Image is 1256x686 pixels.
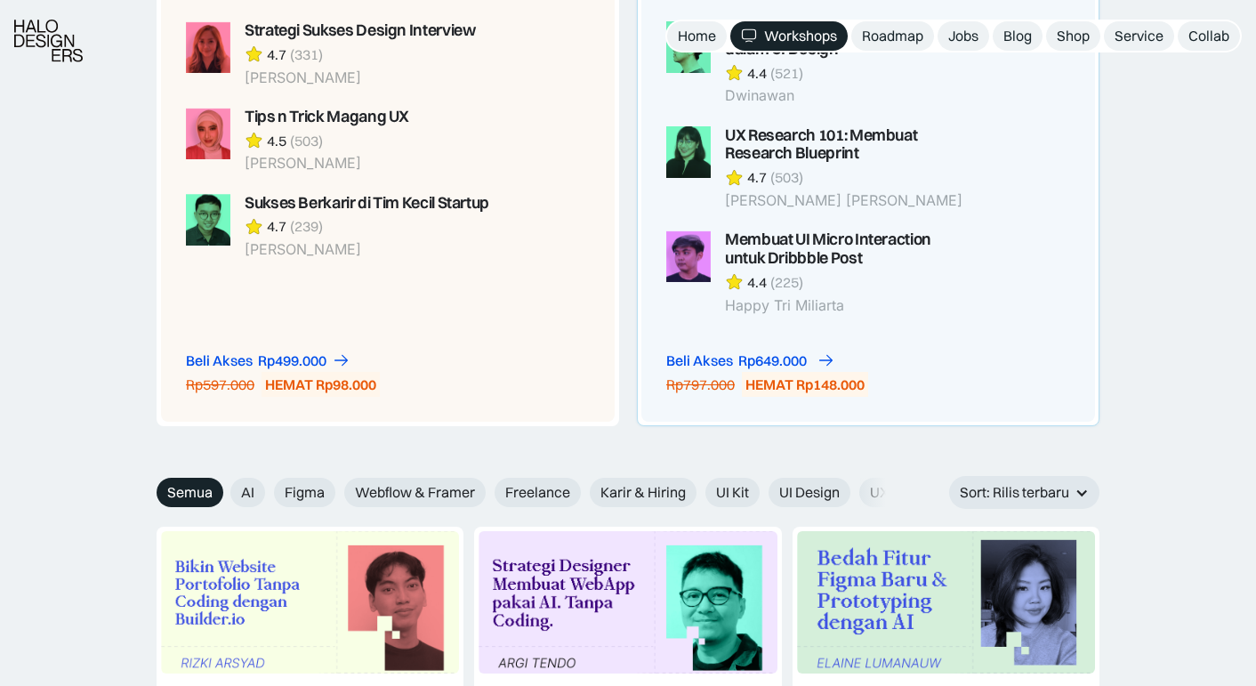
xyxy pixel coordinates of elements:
[600,483,686,502] span: Karir & Hiring
[666,351,831,370] a: Beli AksesRp649.000
[245,155,409,172] div: [PERSON_NAME]
[666,375,735,394] div: Rp797.000
[265,375,376,394] div: HEMAT Rp98.000
[267,132,286,150] div: 4.5
[725,297,972,314] div: Happy Tri Miliarta
[779,483,840,502] span: UI Design
[290,217,323,236] div: (239)
[1178,21,1240,51] a: Collab
[725,126,972,164] div: UX Research 101: Membuat Research Blueprint
[245,21,475,40] div: Strategi Sukses Design Interview
[245,69,475,86] div: [PERSON_NAME]
[678,27,716,45] div: Home
[258,351,326,370] div: Rp499.000
[290,45,323,64] div: (331)
[725,230,972,268] div: Membuat UI Micro Interaction untuk Dribbble Post
[960,483,1069,502] div: Sort: Rilis terbaru
[245,241,489,258] div: [PERSON_NAME]
[285,483,325,502] span: Figma
[245,194,489,213] div: Sukses Berkarir di Tim Kecil Startup
[666,21,972,105] a: Mengolah Referensi jadi Inspirasi dalam UI Design4.4(521)Dwinawan
[725,192,972,209] div: [PERSON_NAME] [PERSON_NAME]
[851,21,934,51] a: Roadmap
[770,168,803,187] div: (503)
[764,27,837,45] div: Workshops
[290,132,323,150] div: (503)
[157,478,895,507] form: Email Form
[267,217,286,236] div: 4.7
[993,21,1043,51] a: Blog
[245,108,409,126] div: Tips n Trick Magang UX
[949,476,1099,509] div: Sort: Rilis terbaru
[770,273,803,292] div: (225)
[747,273,767,292] div: 4.4
[355,483,475,502] span: Webflow & Framer
[862,27,923,45] div: Roadmap
[747,64,767,83] div: 4.4
[666,351,733,370] div: Beli Akses
[725,21,972,59] div: Mengolah Referensi jadi Inspirasi dalam UI Design
[186,351,253,370] div: Beli Akses
[948,27,978,45] div: Jobs
[1104,21,1174,51] a: Service
[747,168,767,187] div: 4.7
[186,351,350,370] a: Beli AksesRp499.000
[938,21,989,51] a: Jobs
[1046,21,1100,51] a: Shop
[1188,27,1229,45] div: Collab
[716,483,749,502] span: UI Kit
[241,483,254,502] span: AI
[1003,27,1032,45] div: Blog
[667,21,727,51] a: Home
[666,126,972,210] a: UX Research 101: Membuat Research Blueprint4.7(503)[PERSON_NAME] [PERSON_NAME]
[870,483,936,502] span: UX Design
[770,64,803,83] div: (521)
[1057,27,1090,45] div: Shop
[738,351,807,370] div: Rp649.000
[167,483,213,502] span: Semua
[186,194,492,259] a: Sukses Berkarir di Tim Kecil Startup4.7(239)[PERSON_NAME]
[505,483,570,502] span: Freelance
[666,230,972,314] a: Membuat UI Micro Interaction untuk Dribbble Post4.4(225)Happy Tri Miliarta
[186,21,492,86] a: Strategi Sukses Design Interview4.7(331)[PERSON_NAME]
[745,375,865,394] div: HEMAT Rp148.000
[186,108,492,173] a: Tips n Trick Magang UX4.5(503)[PERSON_NAME]
[186,375,254,394] div: Rp597.000
[725,87,972,104] div: Dwinawan
[267,45,286,64] div: 4.7
[730,21,848,51] a: Workshops
[1115,27,1163,45] div: Service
